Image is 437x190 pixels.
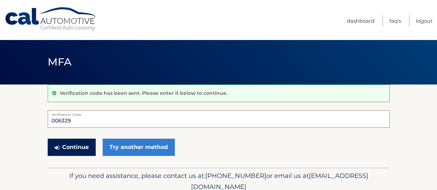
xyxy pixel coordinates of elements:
span: [PHONE_NUMBER] [205,172,266,180]
span: MFA [48,56,72,68]
button: Continue [48,139,96,156]
a: Dashboard [347,15,374,27]
a: Cal Automotive [4,7,98,31]
a: FAQ's [389,15,401,27]
input: Verification Code [48,110,390,128]
a: Try another method [103,139,175,156]
label: Verification Code [48,110,390,116]
a: Logout [416,15,433,27]
p: Verification code has been sent. Please enter it below to continue. [60,90,227,96]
